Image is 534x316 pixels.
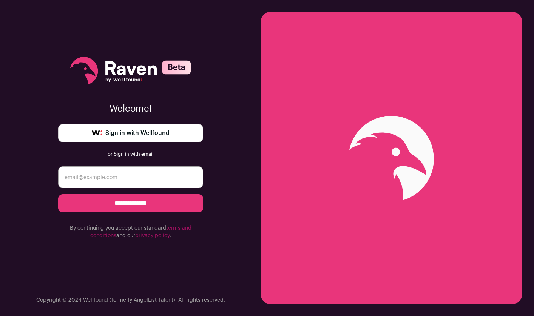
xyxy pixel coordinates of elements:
p: Copyright © 2024 Wellfound (formerly AngelList Talent). All rights reserved. [36,296,225,304]
p: Welcome! [58,103,203,115]
div: or Sign in with email [106,151,155,157]
img: wellfound-symbol-flush-black-fb3c872781a75f747ccb3a119075da62bfe97bd399995f84a933054e44a575c4.png [92,130,102,136]
span: Sign in with Wellfound [105,129,170,138]
a: terms and conditions [90,225,191,238]
a: privacy policy [135,233,170,238]
a: Sign in with Wellfound [58,124,203,142]
p: By continuing you accept our standard and our . [58,224,203,239]
input: email@example.com [58,166,203,188]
